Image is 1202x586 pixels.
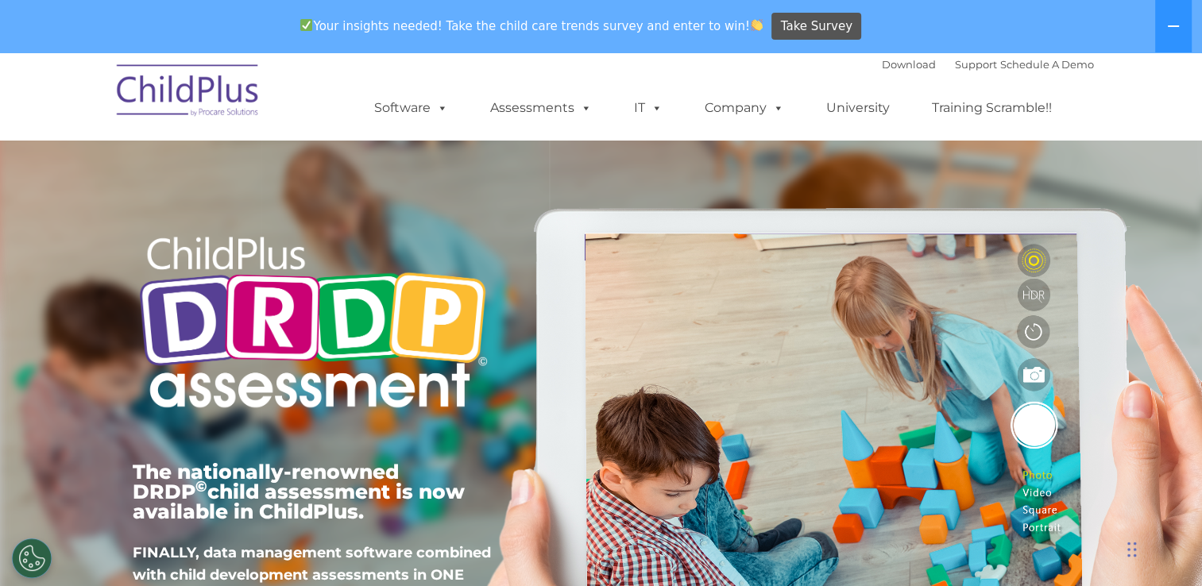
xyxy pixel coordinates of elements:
[618,92,678,124] a: IT
[358,92,464,124] a: Software
[195,477,207,495] sup: ©
[882,58,936,71] a: Download
[810,92,906,124] a: University
[943,414,1202,586] iframe: Chat Widget
[955,58,997,71] a: Support
[109,53,268,133] img: ChildPlus by Procare Solutions
[781,13,852,40] span: Take Survey
[133,215,493,434] img: Copyright - DRDP Logo Light
[916,92,1068,124] a: Training Scramble!!
[12,538,52,578] button: Cookies Settings
[1000,58,1094,71] a: Schedule A Demo
[882,58,1094,71] font: |
[294,10,770,41] span: Your insights needed! Take the child care trends survey and enter to win!
[771,13,861,40] a: Take Survey
[300,19,312,31] img: ✅
[751,19,763,31] img: 👏
[133,460,465,523] span: The nationally-renowned DRDP child assessment is now available in ChildPlus.
[474,92,608,124] a: Assessments
[1127,526,1137,573] div: Drag
[689,92,800,124] a: Company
